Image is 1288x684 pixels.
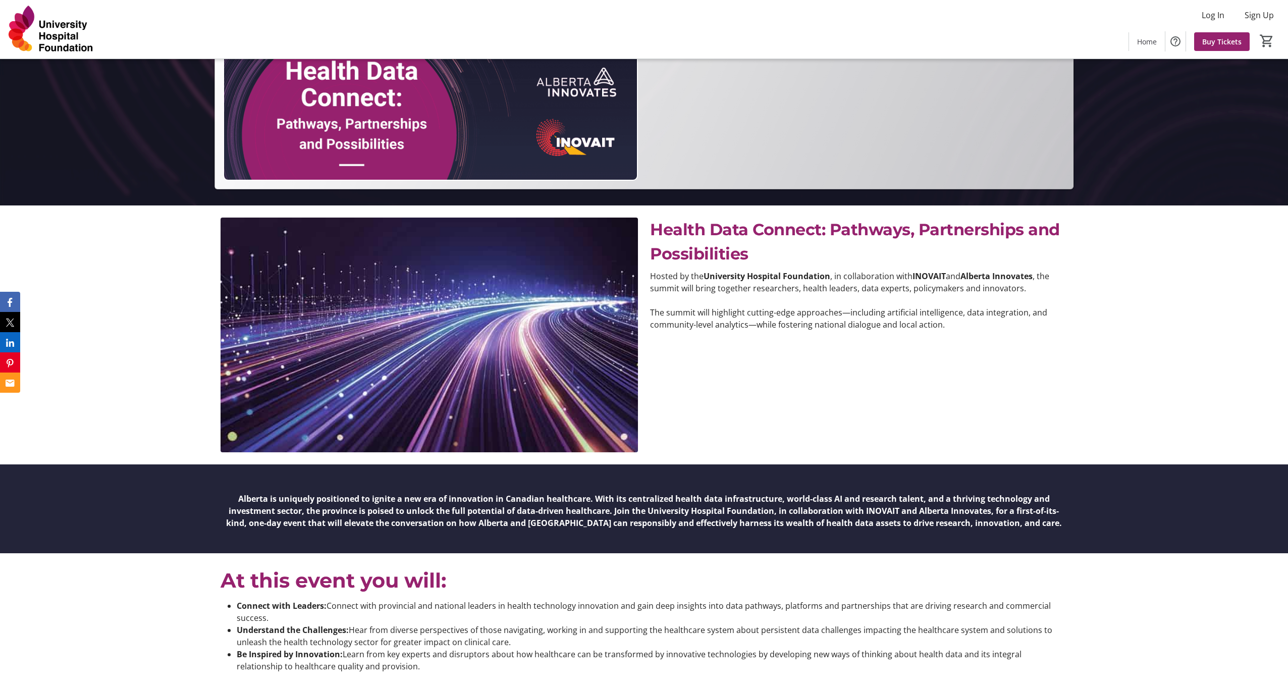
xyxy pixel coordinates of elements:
[1194,7,1232,23] button: Log In
[221,218,638,452] img: undefined
[913,271,946,282] strong: INOVAIT
[237,624,349,636] strong: Understand the Challenges:
[1202,36,1242,47] span: Buy Tickets
[1194,32,1250,51] a: Buy Tickets
[221,565,1067,596] p: At this event you will:
[650,306,1067,331] p: The summit will highlight cutting-edge approaches—including artificial intelligence, data integra...
[237,600,327,611] strong: Connect with Leaders:
[237,600,1067,624] li: Connect with provincial and national leaders in health technology innovation and gain deep insigh...
[650,220,1060,264] span: Health Data Connect: Pathways, Partnerships and Possibilities
[960,271,1033,282] strong: Alberta Innovates
[704,271,830,282] strong: University Hospital Foundation
[237,648,1067,672] li: Learn from key experts and disruptors about how healthcare can be transformed by innovative techn...
[1165,31,1186,51] button: Help
[1245,9,1274,21] span: Sign Up
[1237,7,1282,23] button: Sign Up
[1258,32,1276,50] button: Cart
[226,493,1062,529] strong: Alberta is uniquely positioned to ignite a new era of innovation in Canadian healthcare. With its...
[1202,9,1224,21] span: Log In
[237,624,1067,648] li: Hear from diverse perspectives of those navigating, working in and supporting the healthcare syst...
[6,4,96,55] img: University Hospital Foundation's Logo
[1137,36,1157,47] span: Home
[1129,32,1165,51] a: Home
[650,270,1067,294] p: Hosted by the , in collaboration with and , the summit will bring together researchers, health le...
[237,649,343,660] strong: Be Inspired by Innovation:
